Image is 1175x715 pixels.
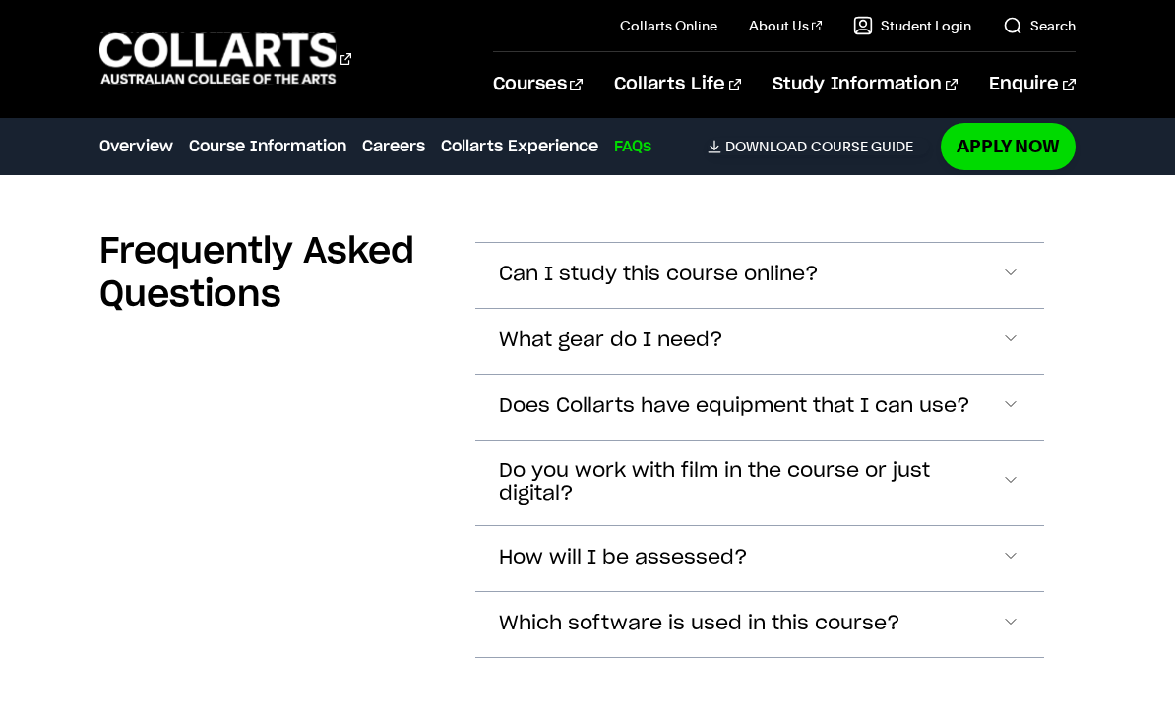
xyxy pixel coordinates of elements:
[475,243,1043,308] button: Can I study this course online?
[499,547,748,569] span: How will I be assessed?
[499,395,970,418] span: Does Collarts have equipment that I can use?
[499,460,1000,506] span: Do you work with film in the course or just digital?
[749,16,822,35] a: About Us
[499,264,819,286] span: Can I study this course online?
[620,16,717,35] a: Collarts Online
[441,135,598,158] a: Collarts Experience
[99,135,173,158] a: Overview
[475,375,1043,440] button: Does Collarts have equipment that I can use?
[475,592,1043,657] button: Which software is used in this course?
[614,135,651,158] a: FAQs
[362,135,425,158] a: Careers
[99,30,351,87] div: Go to homepage
[708,138,929,155] a: DownloadCourse Guide
[941,123,1076,169] a: Apply Now
[499,613,900,635] span: Which software is used in this course?
[493,52,583,117] a: Courses
[499,329,723,352] span: What gear do I need?
[853,16,971,35] a: Student Login
[475,309,1043,374] button: What gear do I need?
[475,441,1043,525] button: Do you work with film in the course or just digital?
[475,526,1043,591] button: How will I be assessed?
[725,138,807,155] span: Download
[614,52,741,117] a: Collarts Life
[99,230,444,317] h2: Frequently Asked Questions
[773,52,958,117] a: Study Information
[189,135,346,158] a: Course Information
[1003,16,1076,35] a: Search
[989,52,1075,117] a: Enquire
